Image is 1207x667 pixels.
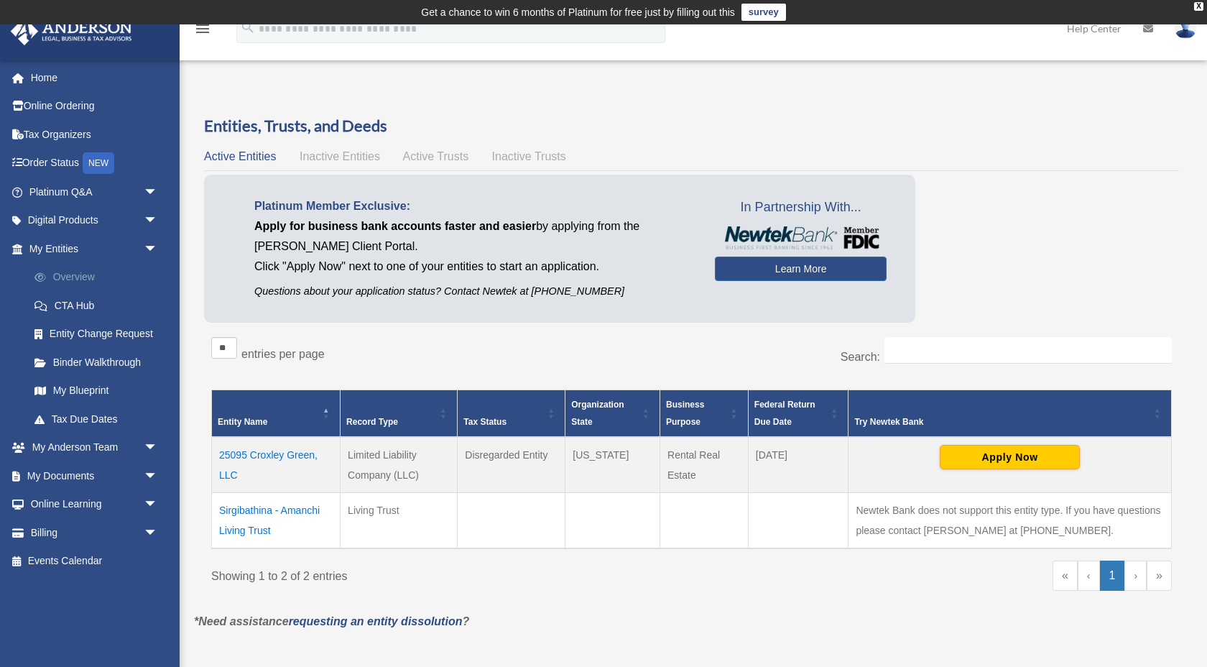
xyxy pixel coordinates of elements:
[715,196,887,219] span: In Partnership With...
[144,461,172,491] span: arrow_drop_down
[144,206,172,236] span: arrow_drop_down
[940,445,1080,469] button: Apply Now
[748,437,848,493] td: [DATE]
[254,216,693,257] p: by applying from the [PERSON_NAME] Client Portal.
[492,150,566,162] span: Inactive Trusts
[10,149,180,178] a: Order StatusNEW
[10,518,180,547] a: Billingarrow_drop_down
[204,150,276,162] span: Active Entities
[144,234,172,264] span: arrow_drop_down
[722,226,879,249] img: NewtekBankLogoSM.png
[6,17,137,45] img: Anderson Advisors Platinum Portal
[83,152,114,174] div: NEW
[289,615,463,627] a: requesting an entity dissolution
[748,390,848,438] th: Federal Return Due Date: Activate to sort
[144,518,172,548] span: arrow_drop_down
[211,561,681,586] div: Showing 1 to 2 of 2 entries
[458,437,565,493] td: Disregarded Entity
[848,390,1172,438] th: Try Newtek Bank : Activate to sort
[144,433,172,463] span: arrow_drop_down
[715,257,887,281] a: Learn More
[10,92,180,121] a: Online Ordering
[341,437,458,493] td: Limited Liability Company (LLC)
[20,291,180,320] a: CTA Hub
[463,417,507,427] span: Tax Status
[10,120,180,149] a: Tax Organizers
[300,150,380,162] span: Inactive Entities
[854,413,1150,431] div: Try Newtek Bank
[660,390,749,438] th: Business Purpose: Activate to sort
[565,390,660,438] th: Organization State: Activate to sort
[571,400,624,427] span: Organization State
[144,178,172,207] span: arrow_drop_down
[10,490,180,519] a: Online Learningarrow_drop_down
[341,390,458,438] th: Record Type: Activate to sort
[741,4,786,21] a: survey
[10,461,180,490] a: My Documentsarrow_drop_down
[10,234,180,263] a: My Entitiesarrow_drop_down
[194,25,211,37] a: menu
[341,493,458,549] td: Living Trust
[254,196,693,216] p: Platinum Member Exclusive:
[1124,561,1147,591] a: Next
[1147,561,1172,591] a: Last
[204,115,1179,137] h3: Entities, Trusts, and Deeds
[218,417,267,427] span: Entity Name
[212,390,341,438] th: Entity Name: Activate to invert sorting
[346,417,398,427] span: Record Type
[1175,18,1196,39] img: User Pic
[841,351,880,363] label: Search:
[20,263,180,292] a: Overview
[20,320,180,349] a: Entity Change Request
[240,19,256,35] i: search
[1078,561,1100,591] a: Previous
[1100,561,1125,591] a: 1
[194,20,211,37] i: menu
[1053,561,1078,591] a: First
[20,377,180,405] a: My Blueprint
[660,437,749,493] td: Rental Real Estate
[212,493,341,549] td: Sirgibathina - Amanchi Living Trust
[254,282,693,300] p: Questions about your application status? Contact Newtek at [PHONE_NUMBER]
[458,390,565,438] th: Tax Status: Activate to sort
[254,257,693,277] p: Click "Apply Now" next to one of your entities to start an application.
[10,547,180,576] a: Events Calendar
[421,4,735,21] div: Get a chance to win 6 months of Platinum for free just by filling out this
[241,348,325,360] label: entries per page
[10,178,180,206] a: Platinum Q&Aarrow_drop_down
[10,433,180,462] a: My Anderson Teamarrow_drop_down
[194,615,469,627] em: *Need assistance ?
[666,400,704,427] span: Business Purpose
[1194,2,1203,11] div: close
[565,437,660,493] td: [US_STATE]
[20,405,180,433] a: Tax Due Dates
[10,206,180,235] a: Digital Productsarrow_drop_down
[848,493,1172,549] td: Newtek Bank does not support this entity type. If you have questions please contact [PERSON_NAME]...
[754,400,815,427] span: Federal Return Due Date
[254,220,536,232] span: Apply for business bank accounts faster and easier
[212,437,341,493] td: 25095 Croxley Green, LLC
[10,63,180,92] a: Home
[403,150,469,162] span: Active Trusts
[20,348,180,377] a: Binder Walkthrough
[144,490,172,520] span: arrow_drop_down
